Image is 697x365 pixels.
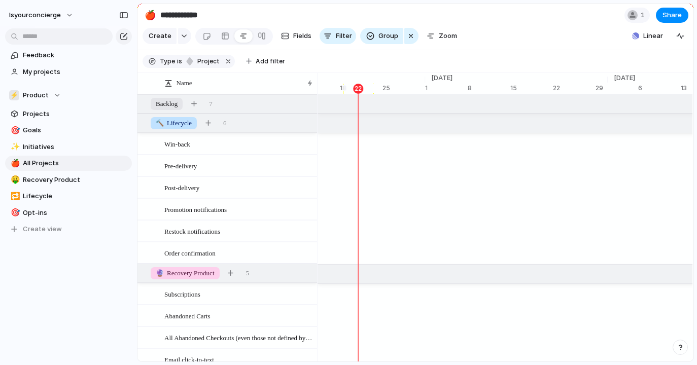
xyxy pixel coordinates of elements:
[628,28,667,44] button: Linear
[5,123,132,138] a: 🎯Goals
[9,208,19,218] button: 🎯
[5,88,132,103] button: ⚡Product
[164,160,197,171] span: Pre-delivery
[240,54,291,68] button: Add filter
[378,31,398,41] span: Group
[143,28,177,44] button: Create
[156,268,215,278] span: Recovery Product
[596,84,608,93] div: 29
[11,141,18,153] div: ✨
[246,268,250,278] span: 5
[209,99,213,109] span: 7
[11,125,18,136] div: 🎯
[423,28,461,44] button: Zoom
[156,269,164,277] span: 🔮
[9,90,19,100] div: ⚡
[11,174,18,186] div: 🤑
[5,106,132,122] a: Projects
[11,207,18,218] div: 🎯
[340,84,382,93] div: 18
[164,310,211,321] span: Abandoned Carts
[663,10,682,20] span: Share
[23,50,128,60] span: Feedback
[164,225,220,237] span: Restock notifications
[149,31,171,41] span: Create
[164,332,313,343] span: All Abandoned Checkouts (even those not defined by Shopify)
[5,64,132,80] a: My projects
[9,175,19,185] button: 🤑
[382,84,425,93] div: 25
[23,191,128,201] span: Lifecycle
[320,28,356,44] button: Filter
[177,57,182,66] span: is
[145,8,156,22] div: 🍎
[425,73,459,83] span: [DATE]
[23,158,128,168] span: All Projects
[439,31,457,41] span: Zoom
[160,57,175,66] span: Type
[643,31,663,41] span: Linear
[9,158,19,168] button: 🍎
[5,48,132,63] a: Feedback
[23,90,49,100] span: Product
[23,142,128,152] span: Initiatives
[5,189,132,204] a: 🔁Lifecycle
[360,28,403,44] button: Group
[336,31,352,41] span: Filter
[510,84,553,93] div: 15
[23,224,62,234] span: Create view
[656,8,688,23] button: Share
[11,191,18,202] div: 🔁
[425,84,468,93] div: 1
[164,288,200,300] span: Subscriptions
[256,57,285,66] span: Add filter
[5,205,132,221] a: 🎯Opt-ins
[9,191,19,201] button: 🔁
[142,7,158,23] button: 🍎
[156,118,192,128] span: Lifecycle
[156,119,164,127] span: 🔨
[164,181,199,193] span: Post-delivery
[5,156,132,171] a: 🍎All Projects
[164,247,216,259] span: Order confirmation
[23,175,128,185] span: Recovery Product
[223,118,227,128] span: 6
[277,28,316,44] button: Fields
[638,84,681,93] div: 6
[23,109,128,119] span: Projects
[9,10,61,20] span: isyourconcierge
[164,138,190,150] span: Win-back
[175,56,184,67] button: is
[194,57,220,66] span: project
[23,208,128,218] span: Opt-ins
[293,31,311,41] span: Fields
[23,67,128,77] span: My projects
[608,73,641,83] span: [DATE]
[9,142,19,152] button: ✨
[9,125,19,135] button: 🎯
[164,203,227,215] span: Promotion notifications
[156,99,178,109] span: Backlog
[183,56,222,67] button: project
[553,84,596,93] div: 22
[5,222,132,237] button: Create view
[11,158,18,169] div: 🍎
[23,125,128,135] span: Goals
[353,84,363,94] div: 22
[164,353,214,365] span: Email click-to-text
[468,84,510,93] div: 8
[641,10,648,20] span: 1
[5,139,132,155] a: ✨Initiatives
[5,7,79,23] button: isyourconcierge
[297,84,340,93] div: 11
[5,172,132,188] a: 🤑Recovery Product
